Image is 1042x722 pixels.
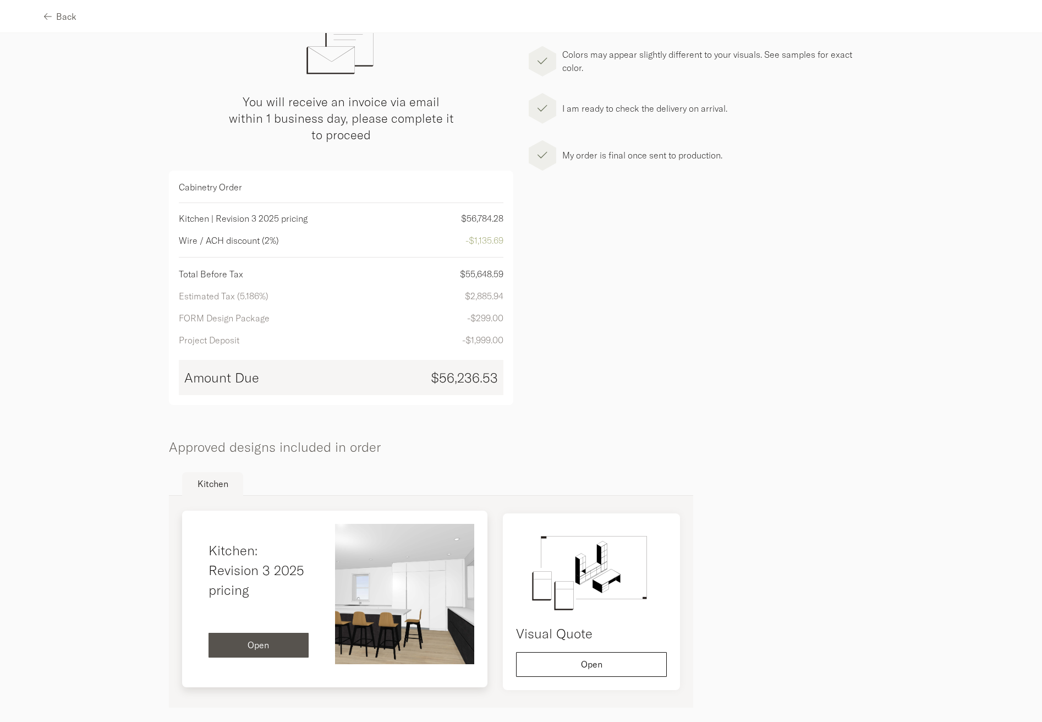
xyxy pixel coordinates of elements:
[226,94,457,143] h5: You will receive an invoice via email within 1 business day, please complete it to proceed
[179,212,308,225] p: Kitchen | Revision 3 2025 pricing
[209,633,309,658] button: Open
[465,289,503,303] p: $2,885.94
[209,540,309,600] h4: Kitchen: Revision 3 2025 pricing
[179,234,279,247] p: Wire / ACH discount (2%)
[335,524,475,664] img: Rev%203_Page_1-0e60.jpg
[169,420,873,457] h4: Approved designs included in order
[179,311,270,325] p: FORM Design Package
[562,48,873,74] p: Colors may appear slightly different to your visuals. See samples for exact color.
[44,4,76,29] button: Back
[516,623,667,643] h4: Visual Quote
[461,212,503,225] p: $56,784.28
[467,311,503,325] p: -$299.00
[184,368,498,387] h4: Amount Due
[516,652,667,677] button: Open
[56,12,76,21] span: Back
[431,368,498,387] h4: $56,236.53
[462,333,503,347] p: -$1,999.00
[562,149,873,162] p: My order is final once sent to production.
[248,641,269,649] span: Open
[179,289,268,303] p: Estimated Tax (5.186%)
[182,472,243,496] button: Kitchen
[465,234,503,247] p: -$1,135.69
[179,333,239,347] p: Project Deposit
[562,102,873,115] p: I am ready to check the delivery on arrival.
[179,180,503,194] p: Cabinetry Order
[460,267,503,281] p: $55,648.59
[581,660,602,669] span: Open
[516,527,667,615] img: visual-quote.svg
[179,267,243,281] p: Total Before Tax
